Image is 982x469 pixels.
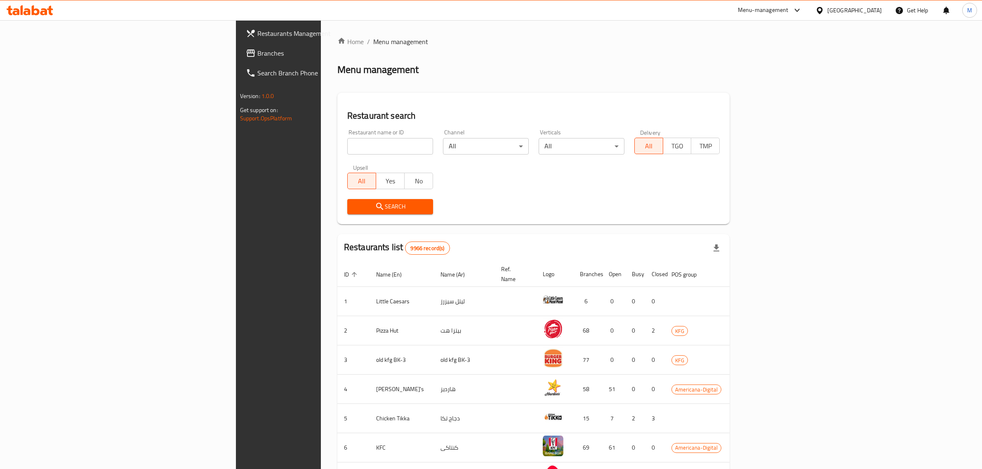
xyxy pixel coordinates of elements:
td: كنتاكى [434,433,495,462]
th: Open [602,262,625,287]
td: بيتزا هت [434,316,495,345]
input: Search for restaurant name or ID.. [347,138,433,155]
span: Restaurants Management [257,28,393,38]
button: No [404,173,433,189]
td: Chicken Tikka [370,404,434,433]
td: 0 [625,287,645,316]
td: ليتل سيزرز [434,287,495,316]
span: All [351,175,373,187]
label: Delivery [640,129,661,135]
span: Version: [240,91,260,101]
div: Menu-management [738,5,789,15]
td: 0 [625,345,645,375]
th: Logo [536,262,573,287]
h2: Menu management [337,63,419,76]
button: All [634,138,663,154]
img: Chicken Tikka [543,406,563,427]
span: ID [344,270,360,279]
td: 2 [645,316,665,345]
h2: Restaurant search [347,110,720,122]
label: Upsell [353,164,368,170]
span: KFG [672,326,688,336]
span: 9966 record(s) [405,244,449,252]
td: 0 [602,287,625,316]
td: 15 [573,404,602,433]
td: هارديز [434,375,495,404]
td: 61 [602,433,625,462]
td: 0 [625,375,645,404]
td: old kfg BK-3 [434,345,495,375]
span: Yes [379,175,401,187]
span: Get support on: [240,105,278,115]
span: Name (Ar) [440,270,476,279]
td: 69 [573,433,602,462]
td: Pizza Hut [370,316,434,345]
button: Yes [376,173,405,189]
span: 1.0.0 [261,91,274,101]
td: 0 [645,287,665,316]
span: All [638,140,660,152]
button: TMP [691,138,720,154]
span: Search Branch Phone [257,68,393,78]
img: KFC [543,436,563,456]
span: No [408,175,430,187]
a: Branches [239,43,400,63]
td: 0 [602,316,625,345]
td: 77 [573,345,602,375]
td: 0 [625,316,645,345]
td: 51 [602,375,625,404]
a: Search Branch Phone [239,63,400,83]
span: TGO [666,140,688,152]
span: Search [354,202,426,212]
span: Americana-Digital [672,385,721,394]
img: Pizza Hut [543,319,563,339]
span: Americana-Digital [672,443,721,453]
td: 58 [573,375,602,404]
img: Little Caesars [543,289,563,310]
td: 0 [645,433,665,462]
div: [GEOGRAPHIC_DATA] [827,6,882,15]
span: KFG [672,356,688,365]
span: POS group [671,270,707,279]
td: 68 [573,316,602,345]
td: 0 [625,433,645,462]
div: All [539,138,624,155]
img: old kfg BK-3 [543,348,563,368]
a: Support.OpsPlatform [240,113,292,124]
span: Menu management [373,37,428,47]
td: old kfg BK-3 [370,345,434,375]
td: KFC [370,433,434,462]
h2: Restaurants list [344,241,450,255]
span: Name (En) [376,270,412,279]
th: Closed [645,262,665,287]
td: 2 [625,404,645,433]
div: Export file [706,238,726,258]
span: Ref. Name [501,264,526,284]
td: [PERSON_NAME]'s [370,375,434,404]
a: Restaurants Management [239,23,400,43]
td: Little Caesars [370,287,434,316]
span: Branches [257,48,393,58]
button: Search [347,199,433,214]
td: 3 [645,404,665,433]
button: All [347,173,376,189]
td: 7 [602,404,625,433]
th: Branches [573,262,602,287]
th: Busy [625,262,645,287]
td: 0 [645,345,665,375]
span: M [967,6,972,15]
td: 0 [645,375,665,404]
td: 6 [573,287,602,316]
button: TGO [663,138,692,154]
img: Hardee's [543,377,563,398]
td: دجاج تكا [434,404,495,433]
div: All [443,138,529,155]
span: TMP [695,140,716,152]
nav: breadcrumb [337,37,730,47]
td: 0 [602,345,625,375]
